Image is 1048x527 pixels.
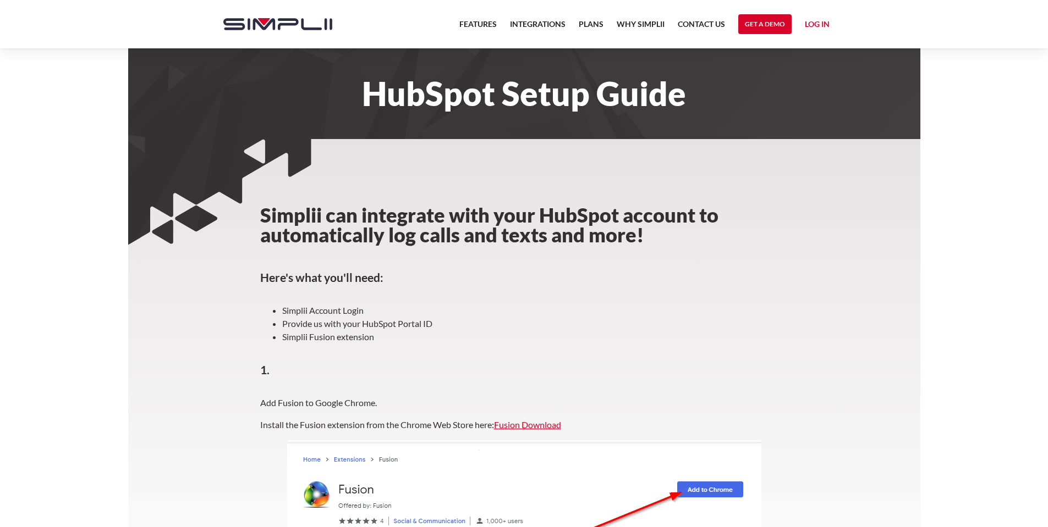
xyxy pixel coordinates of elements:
a: Log in [805,18,830,34]
a: Plans [579,18,603,37]
a: Integrations [510,18,566,37]
h4: 1. [260,363,788,376]
a: Get a Demo [738,14,792,34]
h2: Simplii can integrate with your HubSpot account to automatically log calls and texts and more! [260,205,788,245]
p: Add Fusion to Google Chrome. [260,396,788,409]
h1: HubSpot Setup Guide [212,81,836,106]
a: Fusion Download [494,419,561,430]
li: Provide us with your HubSpot Portal ID [282,317,788,330]
img: Simplii [223,18,332,30]
a: Features [459,18,497,37]
a: Why Simplii [617,18,665,37]
a: Contact US [678,18,725,37]
p: Install the Fusion extension from the Chrome Web Store here: [260,418,788,431]
li: Simplii Account Login [282,304,788,317]
li: Simplii Fusion extension [282,330,788,343]
h4: Here's what you'll need: [260,271,788,284]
